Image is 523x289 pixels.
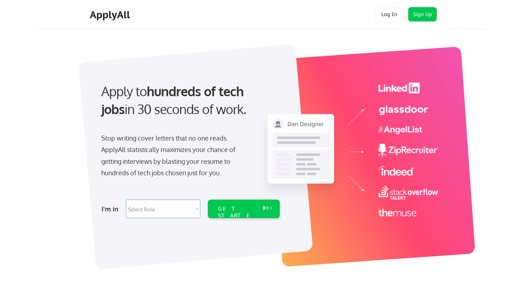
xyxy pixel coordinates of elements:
[102,203,122,215] div: I'm in
[101,82,277,118] div: Apply to in 30 seconds of work.
[218,205,256,226] div: GET STARTED
[408,7,437,21] button: Sign Up
[375,7,404,21] button: Log In
[101,132,248,179] div: Stop writing cover letters that no one reads. ApplyAll statistically maximizes your chance of get...
[101,83,247,117] strong: hundreds of tech jobs
[90,9,132,21] div: ApplyAll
